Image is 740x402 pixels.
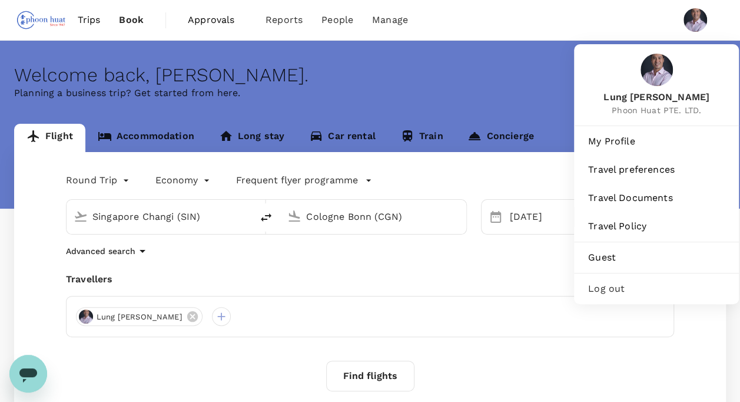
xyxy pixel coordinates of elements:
[579,276,734,302] div: Log out
[236,173,358,187] p: Frequent flyer programme
[588,251,725,265] span: Guest
[588,219,725,233] span: Travel Policy
[85,124,207,152] a: Accommodation
[79,309,93,324] img: avatar-67edffb6505c9.jpeg
[641,54,673,86] img: Lung Yi Ronald Foo
[78,13,101,27] span: Trips
[66,171,132,190] div: Round Trip
[579,245,734,271] a: Guest
[603,104,709,116] span: Phoon Huat PTE. LTD.
[588,163,725,177] span: Travel preferences
[252,203,280,232] button: delete
[588,282,725,296] span: Log out
[579,157,734,183] a: Travel preferences
[306,207,441,226] input: Going to
[458,215,460,218] button: Open
[76,307,203,326] div: Lung [PERSON_NAME]
[66,244,150,258] button: Advanced search
[244,215,246,218] button: Open
[603,91,709,104] span: Lung [PERSON_NAME]
[66,245,135,257] p: Advanced search
[326,361,414,391] button: Find flights
[388,124,456,152] a: Train
[89,311,190,323] span: Lung [PERSON_NAME]
[579,128,734,154] a: My Profile
[266,13,303,27] span: Reports
[66,272,674,286] div: Travellers
[321,13,353,27] span: People
[579,185,734,211] a: Travel Documents
[155,171,213,190] div: Economy
[236,173,372,187] button: Frequent flyer programme
[505,205,572,229] div: [DATE]
[14,7,68,33] img: Phoon Huat PTE. LTD.
[188,13,247,27] span: Approvals
[455,124,546,152] a: Concierge
[207,124,297,152] a: Long stay
[579,213,734,239] a: Travel Policy
[588,134,725,149] span: My Profile
[14,64,726,86] div: Welcome back , [PERSON_NAME] .
[14,86,726,100] p: Planning a business trip? Get started from here.
[9,355,47,393] iframe: Button to launch messaging window
[297,124,388,152] a: Car rental
[14,124,85,152] a: Flight
[92,207,227,226] input: Depart from
[119,13,144,27] span: Book
[588,191,725,205] span: Travel Documents
[372,13,408,27] span: Manage
[683,8,707,32] img: Lung Yi Ronald Foo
